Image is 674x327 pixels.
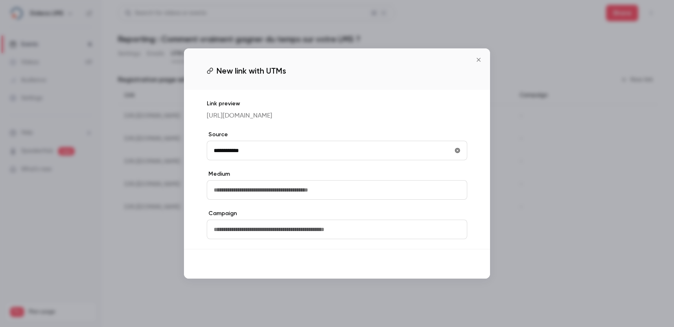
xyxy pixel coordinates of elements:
p: Link preview [207,100,467,108]
label: Campaign [207,209,467,218]
label: Medium [207,170,467,178]
label: Source [207,131,467,139]
button: Close [470,52,487,68]
p: [URL][DOMAIN_NAME] [207,111,467,121]
button: utmSource [451,144,464,157]
span: New link with UTMs [217,65,286,77]
button: Save [438,256,467,272]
